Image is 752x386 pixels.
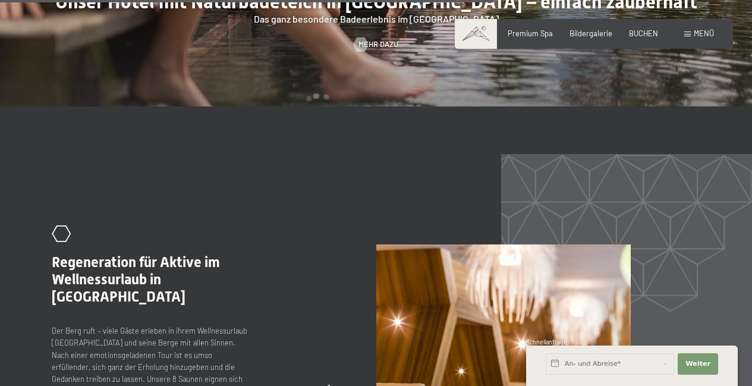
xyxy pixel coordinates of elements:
[358,39,398,50] span: Mehr dazu
[685,359,710,369] span: Weiter
[629,29,658,38] a: BUCHEN
[569,29,612,38] a: Bildergalerie
[52,254,220,305] span: Regeneration für Aktive im Wellnessurlaub in [GEOGRAPHIC_DATA]
[678,353,718,375] button: Weiter
[694,29,714,38] span: Menü
[508,29,553,38] a: Premium Spa
[526,338,567,346] span: Schnellanfrage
